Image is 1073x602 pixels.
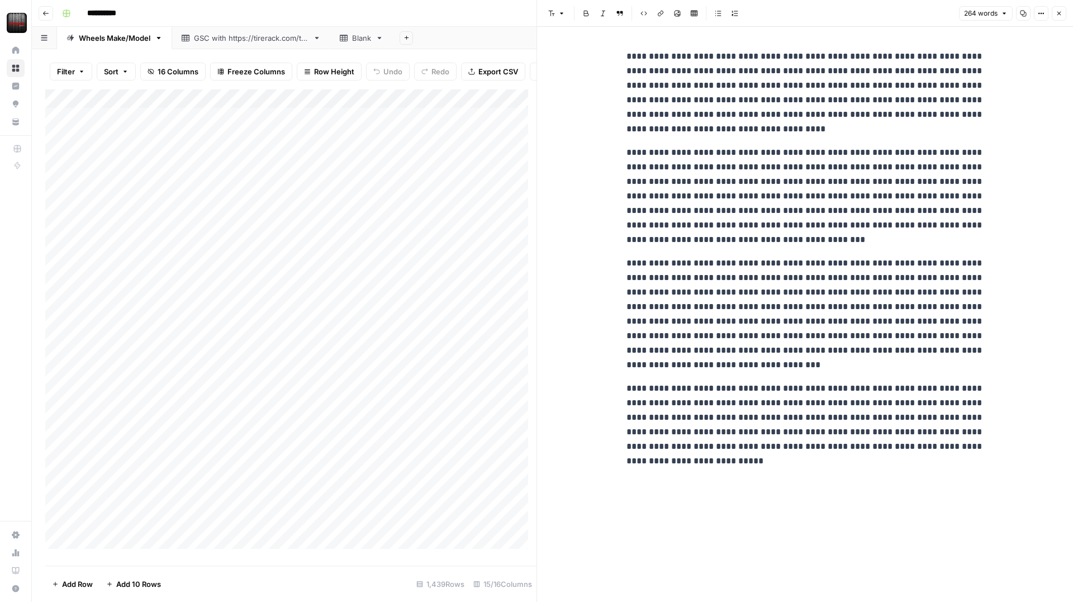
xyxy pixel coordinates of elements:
div: Wheels Make/Model [79,32,150,44]
span: Freeze Columns [227,66,285,77]
span: Export CSV [478,66,518,77]
div: Blank [352,32,371,44]
a: Browse [7,59,25,77]
span: Filter [57,66,75,77]
button: Workspace: Tire Rack [7,9,25,37]
button: 264 words [959,6,1013,21]
span: Sort [104,66,118,77]
span: Add Row [62,579,93,590]
span: 16 Columns [158,66,198,77]
div: GSC with [URL][DOMAIN_NAME] [194,32,308,44]
img: Tire Rack Logo [7,13,27,33]
a: Insights [7,77,25,95]
span: Undo [383,66,402,77]
button: Freeze Columns [210,63,292,80]
a: Usage [7,544,25,562]
span: Row Height [314,66,354,77]
a: Wheels Make/Model [57,27,172,49]
button: 16 Columns [140,63,206,80]
a: Your Data [7,113,25,131]
button: Add 10 Rows [99,575,168,593]
button: Export CSV [461,63,525,80]
a: Opportunities [7,95,25,113]
span: Redo [431,66,449,77]
button: Row Height [297,63,362,80]
button: Help + Support [7,580,25,598]
button: Undo [366,63,410,80]
button: Sort [97,63,136,80]
a: GSC with [URL][DOMAIN_NAME] [172,27,330,49]
a: Home [7,41,25,59]
a: Learning Hub [7,562,25,580]
a: Settings [7,526,25,544]
div: 15/16 Columns [469,575,536,593]
span: 264 words [964,8,998,18]
button: Add Row [45,575,99,593]
a: Blank [330,27,393,49]
button: Filter [50,63,92,80]
span: Add 10 Rows [116,579,161,590]
div: 1,439 Rows [412,575,469,593]
button: Redo [414,63,457,80]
